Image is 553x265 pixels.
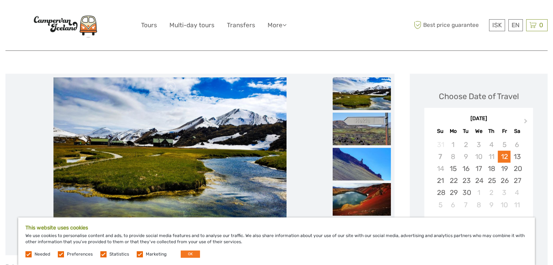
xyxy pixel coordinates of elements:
[472,139,485,151] div: Not available Wednesday, September 3rd, 2025
[447,139,460,151] div: Not available Monday, September 1st, 2025
[472,163,485,175] div: Choose Wednesday, September 17th, 2025
[439,91,519,102] div: Choose Date of Travel
[460,175,472,187] div: Choose Tuesday, September 23rd, 2025
[472,126,485,136] div: We
[447,126,460,136] div: Mo
[510,187,523,199] div: Choose Saturday, October 4th, 2025
[510,139,523,151] div: Not available Saturday, September 6th, 2025
[485,139,498,151] div: Not available Thursday, September 4th, 2025
[485,187,498,199] div: Choose Thursday, October 2nd, 2025
[498,175,510,187] div: Choose Friday, September 26th, 2025
[460,126,472,136] div: Tu
[426,139,530,211] div: month 2025-09
[434,139,446,151] div: Not available Sunday, August 31st, 2025
[434,126,446,136] div: Su
[510,151,523,163] div: Choose Saturday, September 13th, 2025
[485,175,498,187] div: Choose Thursday, September 25th, 2025
[141,20,157,30] a: Tours
[498,139,510,151] div: Not available Friday, September 5th, 2025
[333,183,391,216] img: e71d282620de4fdba67cfe260878cd5b_slider_thumbnail.jpg
[498,199,510,211] div: Choose Friday, October 10th, 2025
[25,10,105,41] img: Scandinavian Travel
[447,175,460,187] div: Choose Monday, September 22nd, 2025
[18,217,535,265] div: We use cookies to personalise content and ads, to provide social media features and to analyse ou...
[333,148,391,180] img: 355947c5169a4cd5b12a557679267bbc_slider_thumbnail.jpeg
[460,199,472,211] div: Choose Tuesday, October 7th, 2025
[227,20,255,30] a: Transfers
[510,175,523,187] div: Choose Saturday, September 27th, 2025
[333,77,391,110] img: 5e61338b23ee4003ab7dd78b6b350edd_slider_thumbnail.jpeg
[10,13,82,19] p: We're away right now. Please check back later!
[498,163,510,175] div: Choose Friday, September 19th, 2025
[485,126,498,136] div: Th
[498,126,510,136] div: Fr
[146,251,167,257] label: Marketing
[169,20,215,30] a: Multi-day tours
[460,187,472,199] div: Choose Tuesday, September 30th, 2025
[84,11,92,20] button: Open LiveChat chat widget
[447,163,460,175] div: Choose Monday, September 15th, 2025
[521,117,532,129] button: Next Month
[434,199,446,211] div: Choose Sunday, October 5th, 2025
[460,139,472,151] div: Not available Tuesday, September 2nd, 2025
[510,126,523,136] div: Sa
[268,20,286,30] a: More
[538,21,544,29] span: 0
[53,77,286,252] img: 5e61338b23ee4003ab7dd78b6b350edd_main_slider.jpeg
[472,151,485,163] div: Not available Wednesday, September 10th, 2025
[67,251,93,257] label: Preferences
[25,225,528,231] h5: This website uses cookies
[447,199,460,211] div: Choose Monday, October 6th, 2025
[35,251,50,257] label: Needed
[485,151,498,163] div: Not available Thursday, September 11th, 2025
[472,175,485,187] div: Choose Wednesday, September 24th, 2025
[434,175,446,187] div: Choose Sunday, September 21st, 2025
[181,250,200,258] button: OK
[447,151,460,163] div: Not available Monday, September 8th, 2025
[498,187,510,199] div: Choose Friday, October 3rd, 2025
[460,163,472,175] div: Choose Tuesday, September 16th, 2025
[434,151,446,163] div: Not available Sunday, September 7th, 2025
[508,19,523,31] div: EN
[510,163,523,175] div: Choose Saturday, September 20th, 2025
[447,187,460,199] div: Choose Monday, September 29th, 2025
[434,187,446,199] div: Choose Sunday, September 28th, 2025
[485,199,498,211] div: Choose Thursday, October 9th, 2025
[485,163,498,175] div: Choose Thursday, September 18th, 2025
[472,187,485,199] div: Choose Wednesday, October 1st, 2025
[510,199,523,211] div: Choose Saturday, October 11th, 2025
[109,251,129,257] label: Statistics
[498,151,510,163] div: Choose Friday, September 12th, 2025
[472,199,485,211] div: Choose Wednesday, October 8th, 2025
[492,21,502,29] span: ISK
[412,19,487,31] span: Best price guarantee
[424,115,533,123] div: [DATE]
[333,113,391,145] img: 1faa932da1e544fcb8fa9488d4bd7232_slider_thumbnail.jpeg
[434,163,446,175] div: Not available Sunday, September 14th, 2025
[460,151,472,163] div: Not available Tuesday, September 9th, 2025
